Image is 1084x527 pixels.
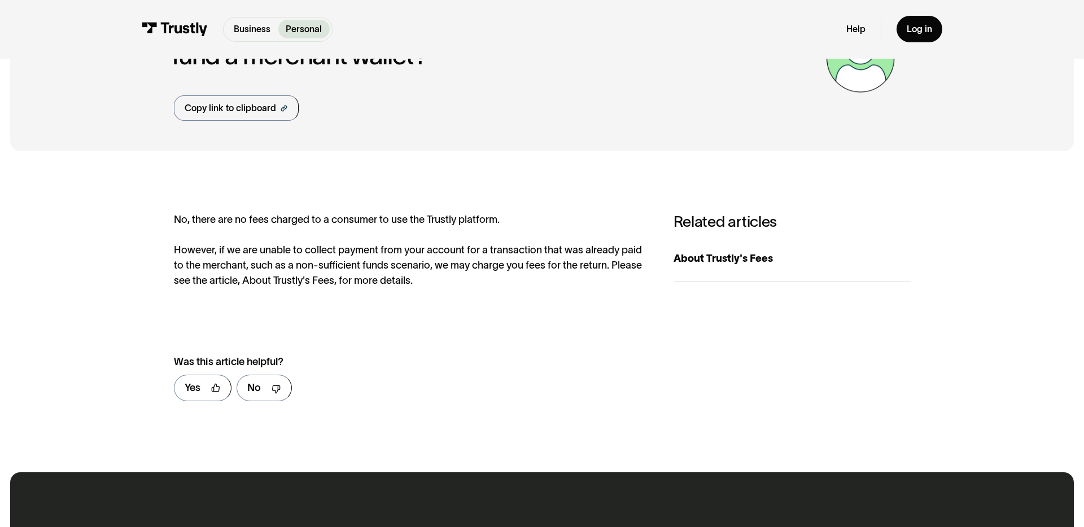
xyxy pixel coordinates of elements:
[278,20,330,38] a: Personal
[174,95,299,121] a: Copy link to clipboard
[142,22,208,36] img: Trustly Logo
[897,16,942,42] a: Log in
[247,380,261,396] div: No
[907,24,932,35] div: Log in
[185,102,276,115] div: Copy link to clipboard
[674,251,911,266] div: About Trustly's Fees
[234,23,270,36] p: Business
[226,20,278,38] a: Business
[174,375,231,401] a: Yes
[674,212,911,230] h3: Related articles
[846,24,866,35] a: Help
[237,375,292,401] a: No
[674,236,911,282] a: About Trustly's Fees
[286,23,322,36] p: Personal
[174,354,621,370] div: Was this article helpful?
[185,380,200,396] div: Yes
[174,212,648,288] div: No, there are no fees charged to a consumer to use the Trustly platform. However, if we are unabl...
